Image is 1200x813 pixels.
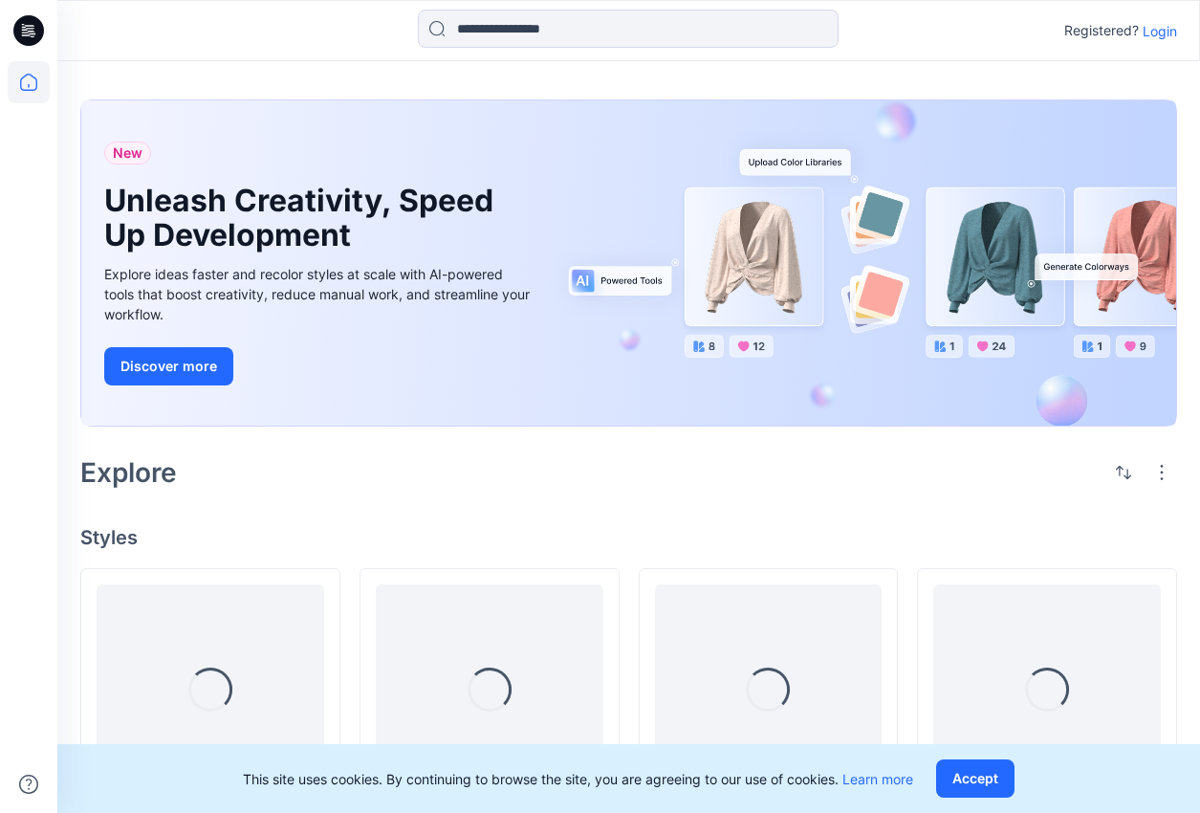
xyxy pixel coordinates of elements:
[104,264,535,324] div: Explore ideas faster and recolor styles at scale with AI-powered tools that boost creativity, red...
[80,526,1177,549] h4: Styles
[113,142,142,165] span: New
[936,759,1015,798] button: Accept
[104,347,233,385] button: Discover more
[104,184,506,253] h1: Unleash Creativity, Speed Up Development
[80,457,177,488] h2: Explore
[1064,19,1139,42] p: Registered?
[243,769,913,789] p: This site uses cookies. By continuing to browse the site, you are agreeing to our use of cookies.
[1143,21,1177,41] p: Login
[842,771,913,787] a: Learn more
[104,347,535,385] a: Discover more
